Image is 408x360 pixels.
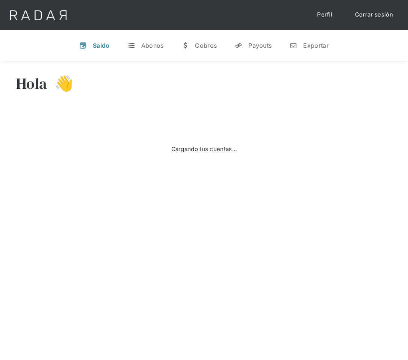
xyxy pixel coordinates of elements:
[248,42,272,49] div: Payouts
[290,42,297,49] div: n
[128,42,135,49] div: t
[195,42,217,49] div: Cobros
[181,42,189,49] div: w
[310,8,340,22] a: Perfil
[348,8,400,22] a: Cerrar sesión
[47,74,73,93] h3: 👋
[141,42,164,49] div: Abonos
[171,145,237,154] div: Cargando tus cuentas...
[303,42,328,49] div: Exportar
[235,42,242,49] div: y
[93,42,110,49] div: Saldo
[79,42,87,49] div: v
[16,74,47,93] h3: Hola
